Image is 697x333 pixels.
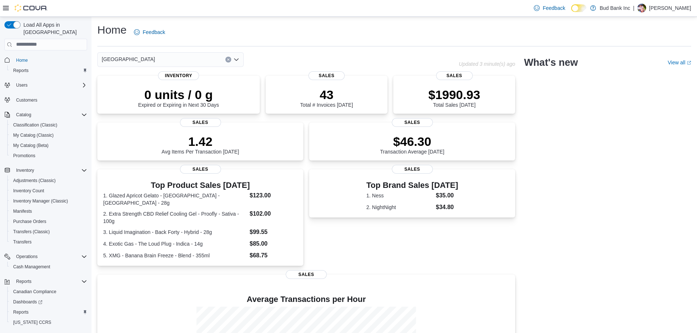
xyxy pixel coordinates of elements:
p: $1990.93 [428,87,480,102]
a: Dashboards [10,298,45,306]
button: Inventory [1,165,90,175]
span: Promotions [10,151,87,160]
a: Inventory Count [10,186,47,195]
a: Adjustments (Classic) [10,176,59,185]
a: Purchase Orders [10,217,49,226]
p: 0 units / 0 g [138,87,219,102]
dt: 4. Exotic Gas - The Loud Plug - Indica - 14g [103,240,247,247]
button: Canadian Compliance [7,287,90,297]
button: Catalog [1,110,90,120]
button: Adjustments (Classic) [7,175,90,186]
p: 1.42 [162,134,239,149]
span: Sales [392,165,433,174]
span: Washington CCRS [10,318,87,327]
span: Reports [10,308,87,317]
button: Reports [7,307,90,317]
button: Promotions [7,151,90,161]
span: Adjustments (Classic) [13,178,56,183]
dt: 5. XMG - Banana Brain Freeze - Blend - 355ml [103,252,247,259]
a: Transfers (Classic) [10,227,53,236]
dd: $34.80 [436,203,458,212]
button: Reports [13,277,34,286]
a: Inventory Manager (Classic) [10,197,71,205]
button: Reports [1,276,90,287]
a: Reports [10,66,31,75]
span: Customers [16,97,37,103]
button: Inventory [13,166,37,175]
span: Operations [13,252,87,261]
span: Sales [180,118,221,127]
div: Darren Lopes [637,4,646,12]
svg: External link [687,61,691,65]
button: My Catalog (Classic) [7,130,90,140]
span: Canadian Compliance [13,289,56,295]
a: Customers [13,96,40,105]
span: Catalog [13,110,87,119]
a: Transfers [10,238,34,246]
h1: Home [97,23,127,37]
span: Inventory [16,167,34,173]
span: Transfers (Classic) [13,229,50,235]
button: Catalog [13,110,34,119]
span: Adjustments (Classic) [10,176,87,185]
dt: 2. Extra Strength CBD Relief Cooling Gel - Proofly - Sativa - 100g [103,210,247,225]
span: Cash Management [10,262,87,271]
button: Clear input [225,57,231,63]
dt: 1. Ness [366,192,433,199]
span: Home [16,57,28,63]
span: Catalog [16,112,31,118]
span: Promotions [13,153,35,159]
span: Reports [13,277,87,286]
button: Customers [1,95,90,105]
a: Cash Management [10,262,53,271]
span: Classification (Classic) [10,121,87,129]
span: Cash Management [13,264,50,270]
span: My Catalog (Beta) [13,143,49,148]
p: [PERSON_NAME] [649,4,691,12]
dd: $102.00 [250,209,297,218]
button: My Catalog (Beta) [7,140,90,151]
dd: $85.00 [250,239,297,248]
dt: 2. NightNight [366,204,433,211]
span: Purchase Orders [13,219,46,224]
button: Cash Management [7,262,90,272]
span: [GEOGRAPHIC_DATA] [102,55,155,64]
button: Transfers [7,237,90,247]
p: $46.30 [380,134,445,149]
span: Users [16,82,27,88]
dt: 3. Liquid Imagination - Back Forty - Hybrid - 28g [103,228,247,236]
span: Sales [286,270,327,279]
p: Updated 3 minute(s) ago [459,61,515,67]
a: Feedback [131,25,168,39]
span: Reports [13,309,29,315]
span: Operations [16,254,38,260]
h4: Average Transactions per Hour [103,295,509,304]
a: [US_STATE] CCRS [10,318,54,327]
span: Inventory Manager (Classic) [10,197,87,205]
span: Transfers (Classic) [10,227,87,236]
button: Transfers (Classic) [7,227,90,237]
span: [US_STATE] CCRS [13,319,51,325]
div: Expired or Expiring in Next 30 Days [138,87,219,108]
span: Manifests [10,207,87,216]
span: Users [13,81,87,90]
button: Operations [13,252,41,261]
span: Reports [13,68,29,73]
a: View allExternal link [668,60,691,65]
input: Dark Mode [571,4,587,12]
h3: Top Product Sales [DATE] [103,181,297,190]
span: Inventory Count [13,188,44,194]
dt: 1. Glazed Apricot Gelato - [GEOGRAPHIC_DATA] - [GEOGRAPHIC_DATA] - 28g [103,192,247,207]
span: Dashboards [13,299,42,305]
dd: $35.00 [436,191,458,200]
span: Reports [16,279,31,284]
span: Transfers [13,239,31,245]
span: Purchase Orders [10,217,87,226]
button: Inventory Count [7,186,90,196]
p: Bud Bank Inc [600,4,630,12]
button: Operations [1,251,90,262]
div: Total # Invoices [DATE] [300,87,353,108]
span: Transfers [10,238,87,246]
button: Classification (Classic) [7,120,90,130]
